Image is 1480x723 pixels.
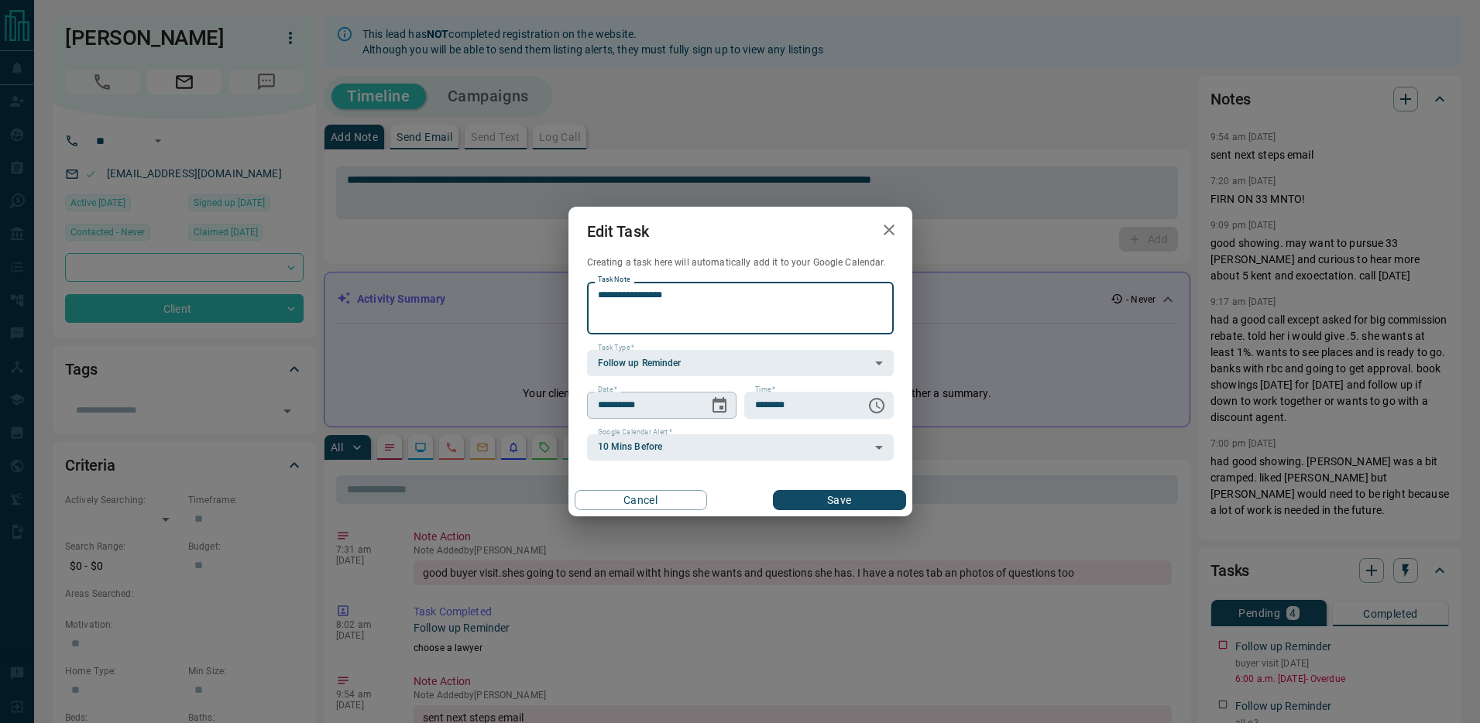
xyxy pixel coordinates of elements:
label: Google Calendar Alert [598,427,672,437]
div: Follow up Reminder [587,350,894,376]
label: Task Type [598,343,634,353]
div: 10 Mins Before [587,434,894,461]
h2: Edit Task [568,207,668,256]
button: Cancel [575,490,707,510]
label: Date [598,385,617,395]
p: Creating a task here will automatically add it to your Google Calendar. [587,256,894,269]
label: Time [755,385,775,395]
button: Choose time, selected time is 6:00 AM [861,390,892,421]
label: Task Note [598,275,630,285]
button: Save [773,490,905,510]
button: Choose date, selected date is Aug 15, 2025 [704,390,735,421]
